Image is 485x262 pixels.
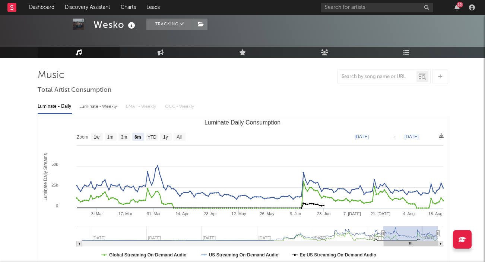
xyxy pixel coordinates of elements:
[51,162,58,166] text: 50k
[43,153,48,200] text: Luminate Daily Streams
[457,2,463,7] div: 12
[51,183,58,187] text: 25k
[290,211,301,216] text: 9. Jun
[231,211,246,216] text: 12. May
[38,86,111,95] span: Total Artist Consumption
[118,211,133,216] text: 17. Mar
[355,134,369,139] text: [DATE]
[175,211,188,216] text: 14. Apr
[392,134,396,139] text: →
[148,135,156,140] text: YTD
[321,3,433,12] input: Search for artists
[91,211,103,216] text: 3. Mar
[403,211,415,216] text: 4. Aug
[300,252,377,258] text: Ex-US Streaming On-Demand Audio
[38,100,72,113] div: Luminate - Daily
[204,211,217,216] text: 28. Apr
[146,19,193,30] button: Tracking
[77,135,88,140] text: Zoom
[121,135,127,140] text: 3m
[109,252,187,258] text: Global Streaming On-Demand Audio
[317,211,330,216] text: 23. Jun
[260,211,275,216] text: 26. May
[343,211,361,216] text: 7. [DATE]
[93,19,137,31] div: Wesko
[79,100,118,113] div: Luminate - Weekly
[177,135,181,140] text: All
[454,4,460,10] button: 12
[405,134,419,139] text: [DATE]
[56,204,58,208] text: 0
[209,252,279,258] text: US Streaming On-Demand Audio
[338,74,416,80] input: Search by song name or URL
[134,135,141,140] text: 6m
[94,135,100,140] text: 1w
[107,135,114,140] text: 1m
[163,135,168,140] text: 1y
[147,211,161,216] text: 31. Mar
[428,211,442,216] text: 18. Aug
[205,119,281,126] text: Luminate Daily Consumption
[371,211,390,216] text: 21. [DATE]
